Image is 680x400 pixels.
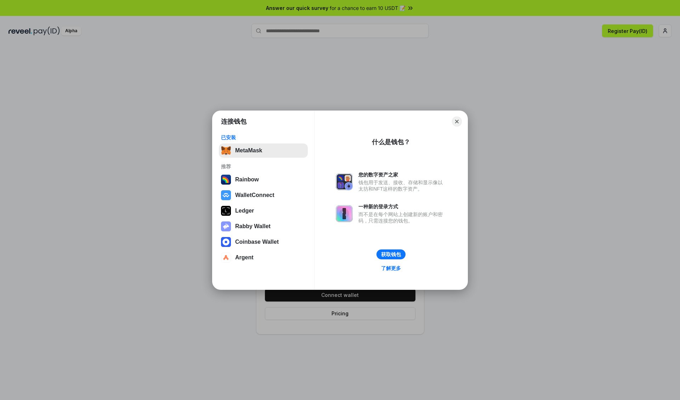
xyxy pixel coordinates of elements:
[219,219,308,233] button: Rabby Wallet
[358,203,446,210] div: 一种新的登录方式
[221,253,231,263] img: svg+xml,%3Csvg%20width%3D%2228%22%20height%3D%2228%22%20viewBox%3D%220%200%2028%2028%22%20fill%3D...
[336,205,353,222] img: svg+xml,%3Csvg%20xmlns%3D%22http%3A%2F%2Fwww.w3.org%2F2000%2Fsvg%22%20fill%3D%22none%22%20viewBox...
[221,134,306,141] div: 已安装
[221,221,231,231] img: svg+xml,%3Csvg%20xmlns%3D%22http%3A%2F%2Fwww.w3.org%2F2000%2Fsvg%22%20fill%3D%22none%22%20viewBox...
[381,265,401,271] div: 了解更多
[219,235,308,249] button: Coinbase Wallet
[235,147,262,154] div: MetaMask
[219,143,308,158] button: MetaMask
[377,264,405,273] a: 了解更多
[221,146,231,156] img: svg+xml,%3Csvg%20fill%3D%22none%22%20height%3D%2233%22%20viewBox%3D%220%200%2035%2033%22%20width%...
[221,237,231,247] img: svg+xml,%3Csvg%20width%3D%2228%22%20height%3D%2228%22%20viewBox%3D%220%200%2028%2028%22%20fill%3D...
[221,175,231,185] img: svg+xml,%3Csvg%20width%3D%22120%22%20height%3D%22120%22%20viewBox%3D%220%200%20120%20120%22%20fil...
[336,173,353,190] img: svg+xml,%3Csvg%20xmlns%3D%22http%3A%2F%2Fwww.w3.org%2F2000%2Fsvg%22%20fill%3D%22none%22%20viewBox...
[235,223,271,230] div: Rabby Wallet
[235,176,259,183] div: Rainbow
[235,208,254,214] div: Ledger
[219,188,308,202] button: WalletConnect
[235,192,274,198] div: WalletConnect
[452,117,462,126] button: Close
[358,211,446,224] div: 而不是在每个网站上创建新的账户和密码，只需连接您的钱包。
[219,250,308,265] button: Argent
[381,251,401,258] div: 获取钱包
[372,138,410,146] div: 什么是钱包？
[235,239,279,245] div: Coinbase Wallet
[358,179,446,192] div: 钱包用于发送、接收、存储和显示像以太坊和NFT这样的数字资产。
[235,254,254,261] div: Argent
[221,206,231,216] img: svg+xml,%3Csvg%20xmlns%3D%22http%3A%2F%2Fwww.w3.org%2F2000%2Fsvg%22%20width%3D%2228%22%20height%3...
[219,173,308,187] button: Rainbow
[221,163,306,170] div: 推荐
[376,249,406,259] button: 获取钱包
[221,117,246,126] h1: 连接钱包
[221,190,231,200] img: svg+xml,%3Csvg%20width%3D%2228%22%20height%3D%2228%22%20viewBox%3D%220%200%2028%2028%22%20fill%3D...
[219,204,308,218] button: Ledger
[358,171,446,178] div: 您的数字资产之家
